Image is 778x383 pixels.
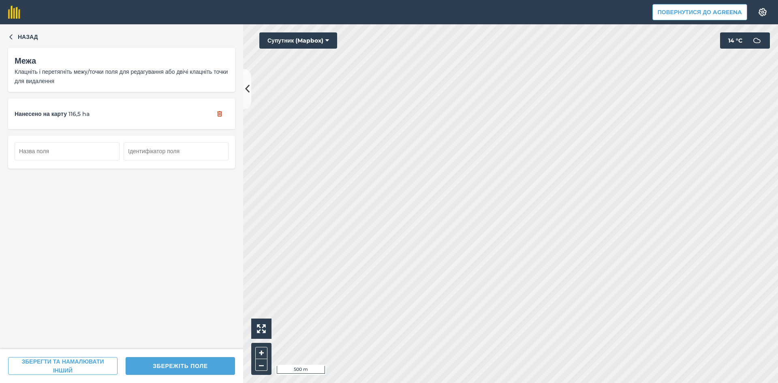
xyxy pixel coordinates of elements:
button: + [255,347,267,359]
img: A cog icon [758,8,767,16]
button: ЗБЕРЕГТИ ТА НАМАЛЮВАТИ ІНШИЙ [8,357,118,375]
button: Повернутися до Agreena [652,4,747,20]
div: Межа [15,54,229,67]
span: Клацніть і перетягніть межу/точки поля для редагування або двічі клацніть точки для видалення [15,68,228,84]
span: Нанесено на карту [15,109,67,118]
input: Ідентифікатор поля [124,142,229,160]
button: ЗБЕРЕЖІТЬ ПОЛЕ [126,357,235,375]
button: Назад [8,32,38,41]
span: 116,5 ha [68,109,90,118]
span: 14 ° C [728,32,742,49]
img: svg+xml;base64,PD94bWwgdmVyc2lvbj0iMS4wIiBlbmNvZGluZz0idXRmLTgiPz4KPCEtLSBHZW5lcmF0b3I6IEFkb2JlIE... [749,32,765,49]
button: 14 °C [720,32,770,49]
input: Назва поля [15,142,120,160]
img: Four arrows, one pointing top left, one top right, one bottom right and the last bottom left [257,324,266,333]
span: Назад [18,32,38,41]
button: – [255,359,267,371]
img: fieldmargin Логотип [8,6,20,19]
button: Супутник (Mapbox) [259,32,337,49]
